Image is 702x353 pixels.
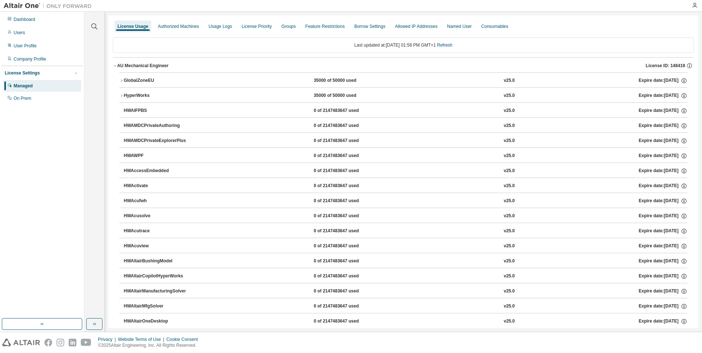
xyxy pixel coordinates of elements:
a: Refresh [437,43,452,48]
div: 0 of 2147483647 used [314,288,380,295]
div: HWAIFPBS [124,108,190,114]
div: 0 of 2147483647 used [314,108,380,114]
div: Expire date: [DATE] [638,123,687,129]
div: Feature Restrictions [305,23,345,29]
div: 0 of 2147483647 used [314,243,380,250]
div: v25.0 [504,198,515,204]
img: instagram.svg [57,339,64,346]
div: 0 of 2147483647 used [314,273,380,280]
button: HWAltairMfgSolver0 of 2147483647 usedv25.0Expire date:[DATE] [124,298,687,314]
button: HWAccessEmbedded0 of 2147483647 usedv25.0Expire date:[DATE] [124,163,687,179]
div: Authorized Machines [158,23,199,29]
div: Privacy [98,336,118,342]
div: 0 of 2147483647 used [314,213,380,219]
div: 0 of 2147483647 used [314,153,380,159]
div: HWAcufwh [124,198,190,204]
div: Website Terms of Use [118,336,166,342]
button: GlobalZoneEU35000 of 50000 usedv25.0Expire date:[DATE] [119,73,687,89]
img: linkedin.svg [69,339,76,346]
div: v25.0 [504,243,515,250]
div: v25.0 [504,258,515,265]
div: HWAltairMfgSolver [124,303,190,310]
div: v25.0 [504,153,515,159]
div: Expire date: [DATE] [638,183,687,189]
div: v25.0 [504,318,515,325]
button: HWAcuview0 of 2147483647 usedv25.0Expire date:[DATE] [124,238,687,254]
div: 0 of 2147483647 used [314,168,380,174]
div: 0 of 2147483647 used [314,318,380,325]
button: HWAltairManufacturingSolver0 of 2147483647 usedv25.0Expire date:[DATE] [124,283,687,299]
div: v25.0 [504,303,515,310]
div: Expire date: [DATE] [638,318,687,325]
div: HWAccessEmbedded [124,168,190,174]
div: v25.0 [504,183,515,189]
div: Groups [281,23,296,29]
button: HWAltairBushingModel0 of 2147483647 usedv25.0Expire date:[DATE] [124,253,687,269]
div: HyperWorks [124,92,190,99]
img: Altair One [4,2,95,10]
div: Expire date: [DATE] [638,273,687,280]
div: 0 of 2147483647 used [314,258,380,265]
div: v25.0 [504,92,515,99]
div: Expire date: [DATE] [638,138,687,144]
div: License Priority [242,23,272,29]
div: GlobalZoneEU [124,77,190,84]
div: v25.0 [504,273,515,280]
div: Users [14,30,25,36]
button: HWAIFPBS0 of 2147483647 usedv25.0Expire date:[DATE] [124,103,687,119]
p: © 2025 Altair Engineering, Inc. All Rights Reserved. [98,342,202,349]
button: HyperWorks35000 of 50000 usedv25.0Expire date:[DATE] [119,88,687,104]
img: youtube.svg [81,339,91,346]
div: License Usage [117,23,148,29]
img: altair_logo.svg [2,339,40,346]
div: Named User [447,23,471,29]
div: Expire date: [DATE] [638,243,687,250]
div: HWAcuview [124,243,190,250]
div: 0 of 2147483647 used [314,183,380,189]
div: Cookie Consent [166,336,202,342]
div: HWAltairCopilotHyperWorks [124,273,190,280]
div: Expire date: [DATE] [638,198,687,204]
div: On Prem [14,95,31,101]
div: v25.0 [504,108,515,114]
div: HWAltairOneDesktop [124,318,190,325]
button: HWActivate0 of 2147483647 usedv25.0Expire date:[DATE] [124,178,687,194]
div: 0 of 2147483647 used [314,123,380,129]
div: HWAcutrace [124,228,190,234]
div: Usage Logs [209,23,232,29]
div: Expire date: [DATE] [638,108,687,114]
div: HWAltairBushingModel [124,258,190,265]
div: 35000 of 50000 used [314,77,380,84]
button: HWAcutrace0 of 2147483647 usedv25.0Expire date:[DATE] [124,223,687,239]
div: Borrow Settings [354,23,386,29]
div: Managed [14,83,33,89]
div: Expire date: [DATE] [638,153,687,159]
div: HWAMDCPrivateExplorerPlus [124,138,190,144]
button: HWAMDCPrivateAuthoring0 of 2147483647 usedv25.0Expire date:[DATE] [124,118,687,134]
div: Company Profile [14,56,46,62]
div: v25.0 [504,123,515,129]
div: v25.0 [504,213,515,219]
div: Expire date: [DATE] [638,228,687,234]
div: User Profile [14,43,37,49]
div: 0 of 2147483647 used [314,198,380,204]
div: 0 of 2147483647 used [314,228,380,234]
div: Expire date: [DATE] [638,213,687,219]
div: Expire date: [DATE] [638,258,687,265]
div: v25.0 [504,77,515,84]
div: Consumables [481,23,508,29]
button: HWAltairCopilotHyperWorks0 of 2147483647 usedv25.0Expire date:[DATE] [124,268,687,284]
div: Expire date: [DATE] [638,303,687,310]
div: HWAcusolve [124,213,190,219]
div: HWAMDCPrivateAuthoring [124,123,190,129]
div: HWAltairManufacturingSolver [124,288,190,295]
div: HWActivate [124,183,190,189]
div: AU Mechanical Engineer [117,63,169,69]
div: Dashboard [14,17,35,22]
div: Expire date: [DATE] [638,92,687,99]
div: HWAWPF [124,153,190,159]
div: v25.0 [504,168,515,174]
div: Last updated at: [DATE] 01:58 PM GMT+1 [113,37,694,53]
div: 0 of 2147483647 used [314,138,380,144]
div: v25.0 [504,138,515,144]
